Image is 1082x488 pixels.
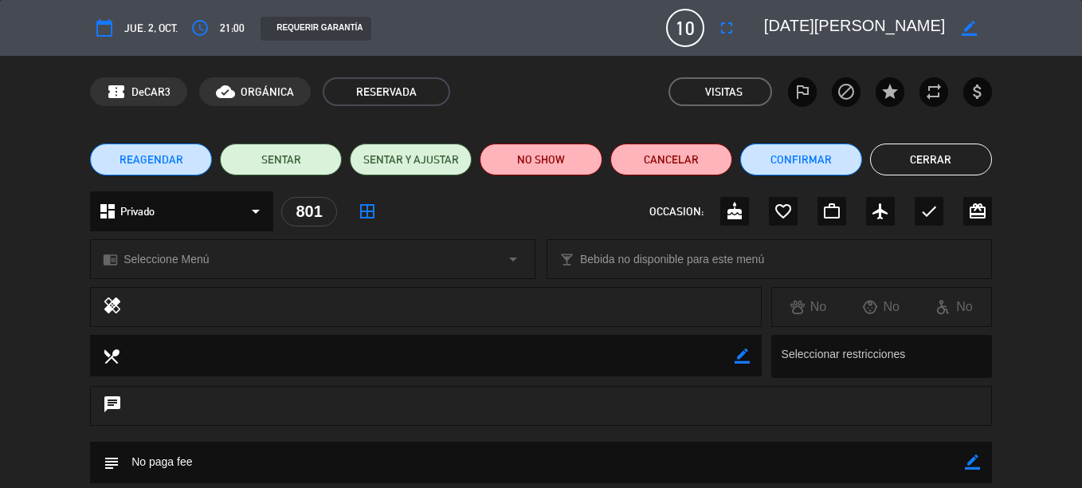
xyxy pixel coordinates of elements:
[186,14,214,42] button: access_time
[962,21,977,36] i: border_color
[725,202,744,221] i: cake
[131,83,171,101] span: DeCAR3
[919,202,939,221] i: check
[924,82,943,101] i: repeat
[102,347,120,364] i: local_dining
[103,296,122,318] i: healing
[735,348,750,364] i: border_color
[965,455,980,470] i: border_color
[968,202,987,221] i: card_giftcard
[103,252,118,267] i: chrome_reader_mode
[220,19,245,37] span: 21:00
[480,144,602,175] button: NO SHOW
[246,202,265,221] i: arrow_drop_down
[740,144,862,175] button: Confirmar
[845,297,918,317] div: No
[107,82,126,101] span: confirmation_number
[717,18,736,37] i: fullscreen
[102,454,120,471] i: subject
[123,250,209,269] span: Seleccione Menú
[666,9,704,47] span: 10
[772,297,845,317] div: No
[190,18,210,37] i: access_time
[281,197,337,226] div: 801
[610,144,732,175] button: Cancelar
[918,297,991,317] div: No
[95,18,114,37] i: calendar_today
[559,252,574,267] i: local_bar
[580,250,764,269] span: Bebida no disponible para este menú
[870,144,992,175] button: Cerrar
[90,14,119,42] button: calendar_today
[880,82,900,101] i: star
[90,144,212,175] button: REAGENDAR
[712,14,741,42] button: fullscreen
[837,82,856,101] i: block
[220,144,342,175] button: SENTAR
[261,17,370,41] div: REQUERIR GARANTÍA
[822,202,841,221] i: work_outline
[120,152,183,168] span: REAGENDAR
[871,202,890,221] i: airplanemode_active
[350,144,472,175] button: SENTAR Y AJUSTAR
[705,83,743,101] em: Visitas
[124,19,178,37] span: jue. 2, oct.
[968,82,987,101] i: attach_money
[649,203,704,221] span: OCCASION:
[103,395,122,417] i: chat
[120,203,155,221] span: Privado
[774,202,793,221] i: favorite_border
[323,77,450,106] span: RESERVADA
[358,202,377,221] i: border_all
[98,202,117,221] i: dashboard
[504,250,523,269] i: arrow_drop_down
[216,82,235,101] i: cloud_done
[241,83,294,101] span: ORGÁNICA
[793,82,812,101] i: outlined_flag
